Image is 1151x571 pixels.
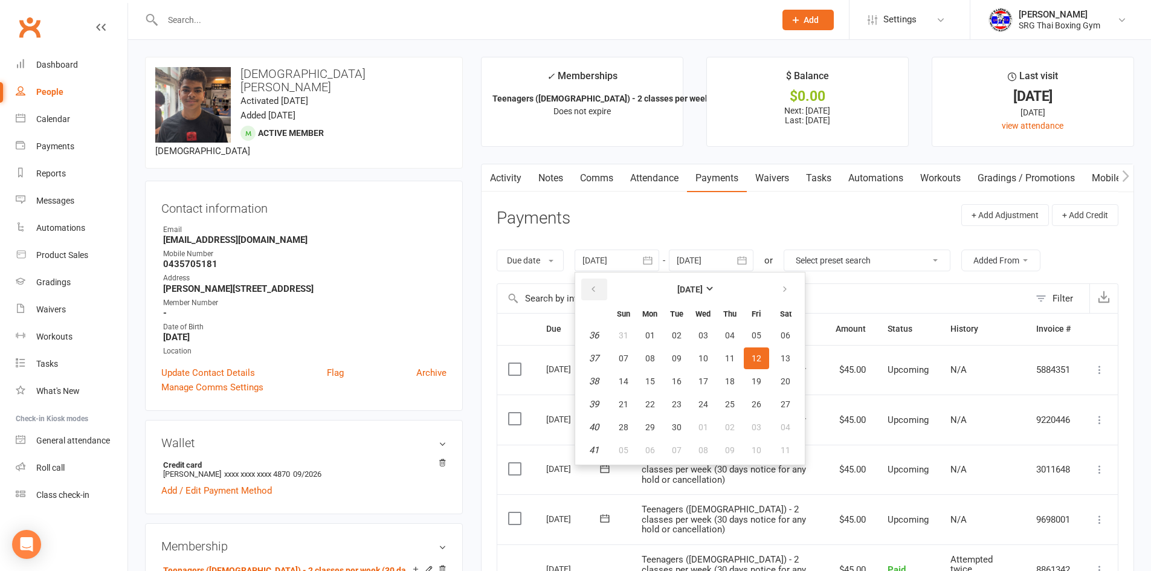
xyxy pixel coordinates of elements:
[888,364,929,375] span: Upcoming
[888,514,929,525] span: Upcoming
[16,350,127,378] a: Tasks
[781,422,790,432] span: 04
[36,141,74,151] div: Payments
[672,376,682,386] span: 16
[36,490,89,500] div: Class check-in
[36,169,66,178] div: Reports
[725,353,735,363] span: 11
[1053,291,1073,306] div: Filter
[163,248,447,260] div: Mobile Number
[611,416,636,438] button: 28
[988,8,1013,32] img: thumb_image1718682644.png
[1025,345,1082,395] td: 5884351
[717,324,743,346] button: 04
[950,514,967,525] span: N/A
[781,376,790,386] span: 20
[637,370,663,392] button: 15
[163,273,447,284] div: Address
[16,51,127,79] a: Dashboard
[619,353,628,363] span: 07
[825,395,877,445] td: $45.00
[695,309,711,318] small: Wednesday
[877,314,940,344] th: Status
[825,445,877,495] td: $45.00
[672,445,682,455] span: 07
[1008,68,1058,90] div: Last visit
[16,323,127,350] a: Workouts
[672,353,682,363] span: 09
[482,164,530,192] a: Activity
[725,376,735,386] span: 18
[16,79,127,106] a: People
[224,469,290,479] span: xxxx xxxx xxxx 4870
[611,370,636,392] button: 14
[16,215,127,242] a: Automations
[725,445,735,455] span: 09
[717,393,743,415] button: 25
[36,332,73,341] div: Workouts
[645,422,655,432] span: 29
[744,347,769,369] button: 12
[589,445,599,456] em: 41
[547,68,617,91] div: Memberships
[780,309,792,318] small: Saturday
[670,309,683,318] small: Tuesday
[747,164,798,192] a: Waivers
[698,353,708,363] span: 10
[940,314,1025,344] th: History
[677,285,703,294] strong: [DATE]
[950,364,967,375] span: N/A
[161,366,255,380] a: Update Contact Details
[664,439,689,461] button: 07
[416,366,447,380] a: Archive
[637,393,663,415] button: 22
[16,133,127,160] a: Payments
[752,353,761,363] span: 12
[492,94,721,103] strong: Teenagers ([DEMOGRAPHIC_DATA]) - 2 classes per week (...
[725,331,735,340] span: 04
[950,464,967,475] span: N/A
[572,164,622,192] a: Comms
[798,164,840,192] a: Tasks
[969,164,1083,192] a: Gradings / Promotions
[1019,20,1100,31] div: SRG Thai Boxing Gym
[611,347,636,369] button: 07
[161,459,447,480] li: [PERSON_NAME]
[961,250,1040,271] button: Added From
[36,305,66,314] div: Waivers
[672,422,682,432] span: 30
[752,445,761,455] span: 10
[752,376,761,386] span: 19
[725,399,735,409] span: 25
[718,106,897,125] p: Next: [DATE] Last: [DATE]
[664,370,689,392] button: 16
[642,309,657,318] small: Monday
[163,283,447,294] strong: [PERSON_NAME][STREET_ADDRESS]
[36,386,80,396] div: What's New
[1025,494,1082,544] td: 9698001
[691,347,716,369] button: 10
[611,324,636,346] button: 31
[36,223,85,233] div: Automations
[645,353,655,363] span: 08
[1030,284,1089,313] button: Filter
[744,370,769,392] button: 19
[161,436,447,450] h3: Wallet
[36,359,58,369] div: Tasks
[547,71,555,82] i: ✓
[744,439,769,461] button: 10
[36,87,63,97] div: People
[16,106,127,133] a: Calendar
[781,331,790,340] span: 06
[888,464,929,475] span: Upcoming
[672,399,682,409] span: 23
[16,378,127,405] a: What's New
[155,146,250,156] span: [DEMOGRAPHIC_DATA]
[698,399,708,409] span: 24
[622,164,687,192] a: Attendance
[664,393,689,415] button: 23
[36,463,65,473] div: Roll call
[764,253,773,268] div: or
[781,399,790,409] span: 27
[664,324,689,346] button: 02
